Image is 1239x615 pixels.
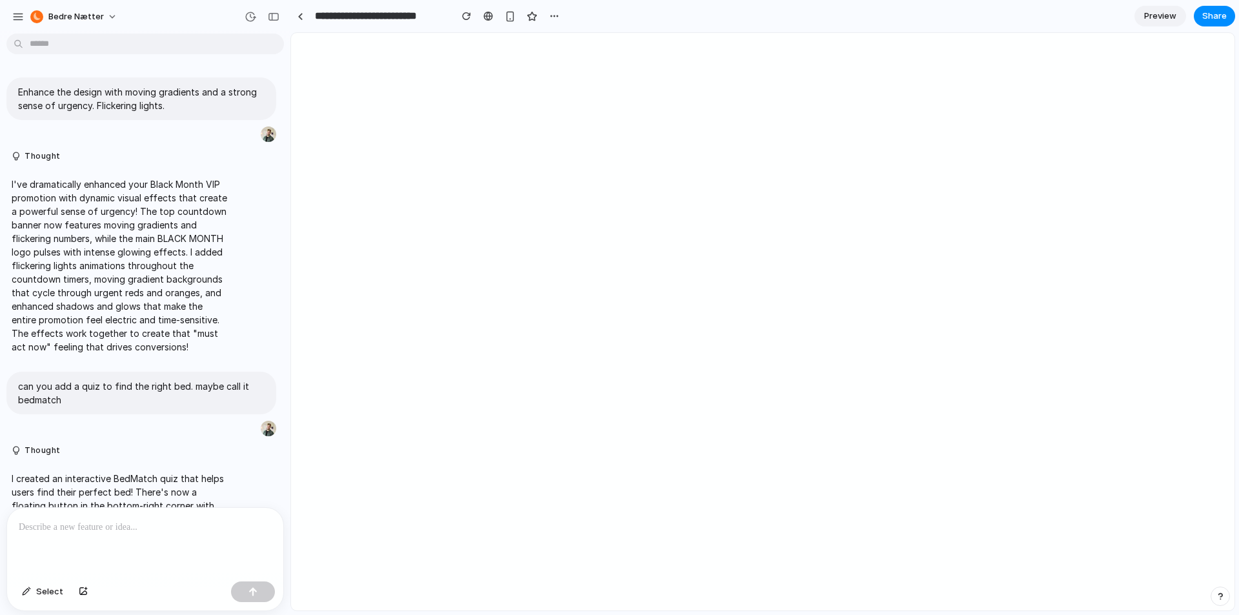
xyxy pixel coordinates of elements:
span: Select [36,585,63,598]
button: Select [15,581,70,602]
p: can you add a quiz to find the right bed. maybe call it bedmatch [18,379,265,407]
a: Preview [1134,6,1186,26]
button: Bedre Nætter [25,6,124,27]
p: I've dramatically enhanced your Black Month VIP promotion with dynamic visual effects that create... [12,177,227,354]
span: Preview [1144,10,1176,23]
button: Share [1194,6,1235,26]
span: Bedre Nætter [48,10,104,23]
span: Share [1202,10,1227,23]
p: Enhance the design with moving gradients and a strong sense of urgency. Flickering lights. [18,85,265,112]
